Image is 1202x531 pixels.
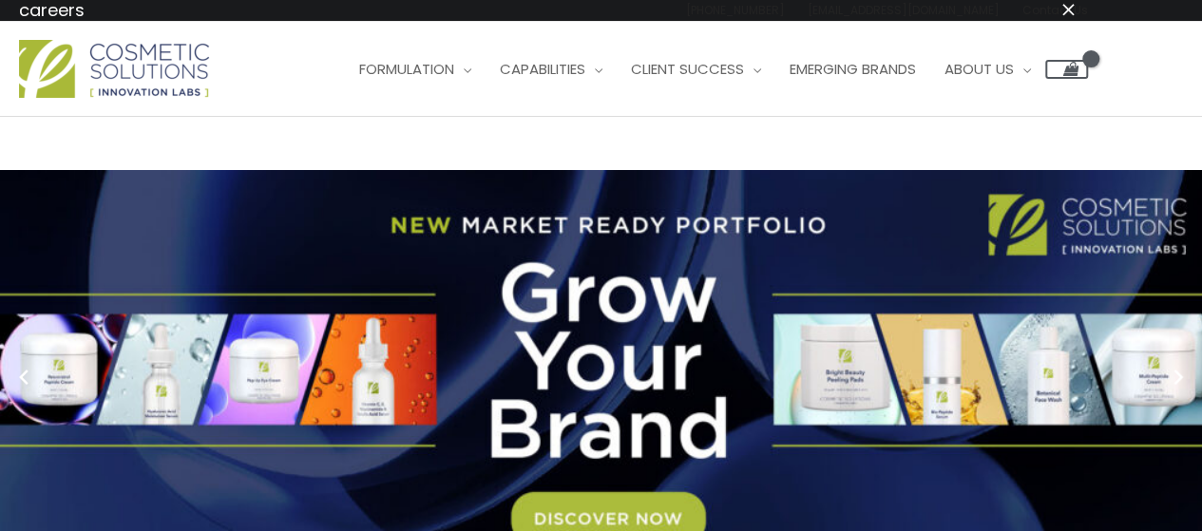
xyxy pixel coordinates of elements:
a: Formulation [345,41,486,98]
nav: Site Navigation [331,41,1088,98]
a: Emerging Brands [775,41,930,98]
span: Capabilities [500,59,585,79]
button: Previous slide [10,363,38,391]
a: Client Success [617,41,775,98]
span: Emerging Brands [790,59,916,79]
a: About Us [930,41,1045,98]
img: Cosmetic Solutions Logo [19,40,209,98]
span: Client Success [631,59,744,79]
button: Next slide [1164,363,1192,391]
span: Formulation [359,59,454,79]
a: Capabilities [486,41,617,98]
a: View Shopping Cart, empty [1045,60,1088,79]
span: About Us [944,59,1014,79]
